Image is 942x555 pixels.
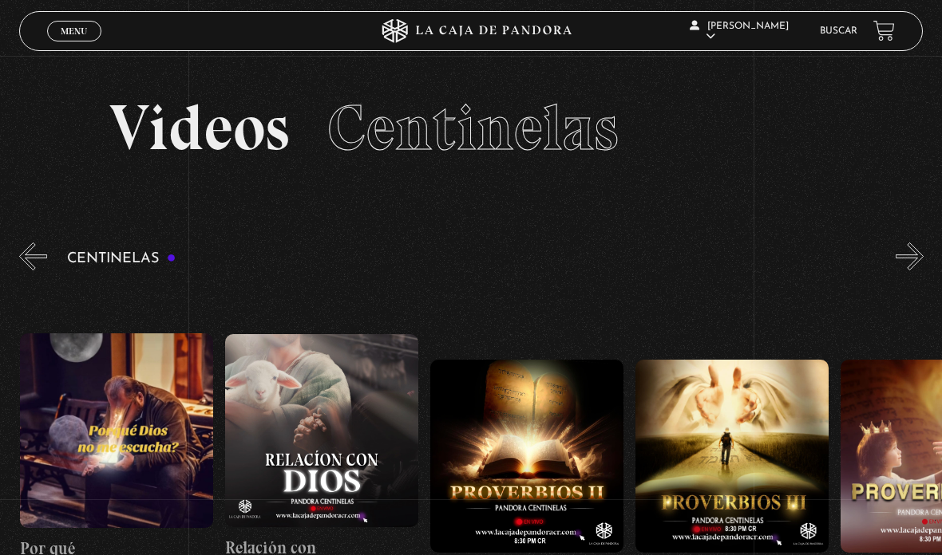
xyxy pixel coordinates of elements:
button: Previous [19,242,47,270]
span: Cerrar [56,40,93,51]
span: [PERSON_NAME] [690,22,789,41]
h3: Centinelas [67,251,176,266]
h2: Videos [109,96,833,159]
a: Buscar [820,26,857,36]
a: View your shopping cart [873,20,895,41]
span: Menu [61,26,87,36]
span: Centinelas [327,89,619,166]
button: Next [896,242,924,270]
